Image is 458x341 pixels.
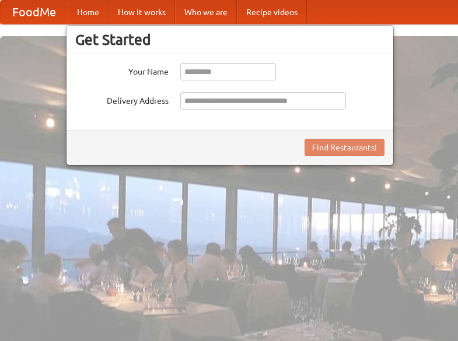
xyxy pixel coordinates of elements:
[75,92,169,107] label: Delivery Address
[1,1,68,24] a: FoodMe
[68,1,109,24] a: Home
[75,63,169,78] label: Your Name
[109,1,175,24] a: How it works
[305,139,384,156] button: Find Restaurants!
[175,1,237,24] a: Who we are
[237,1,307,24] a: Recipe videos
[75,31,384,48] h3: Get Started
